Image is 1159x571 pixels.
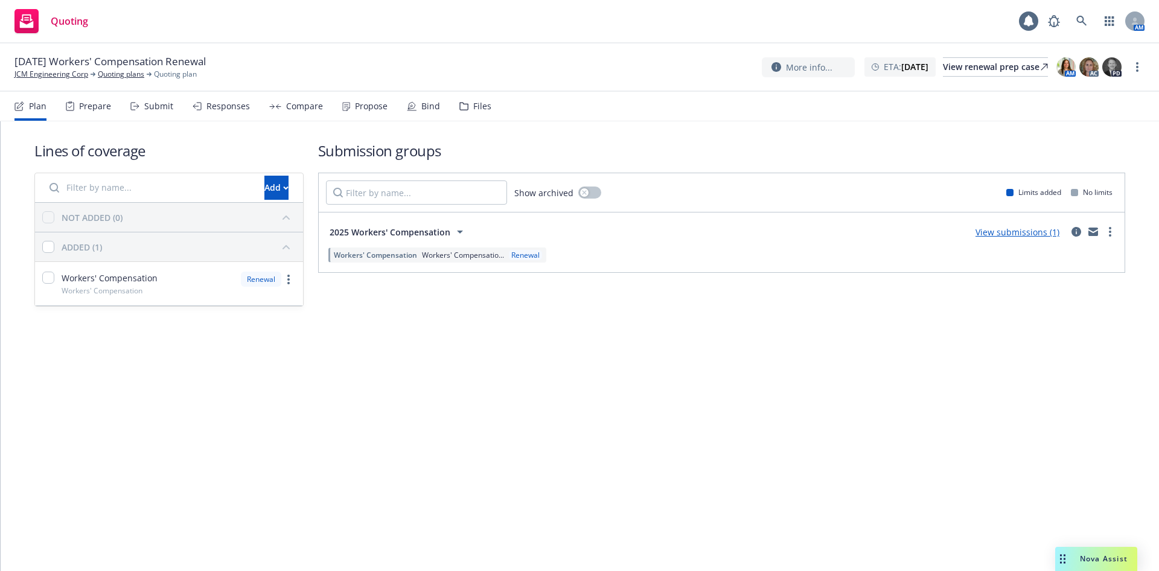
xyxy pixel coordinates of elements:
[34,141,304,161] h1: Lines of coverage
[1102,57,1122,77] img: photo
[334,250,417,260] span: Workers' Compensation
[943,58,1048,76] div: View renewal prep case
[154,69,197,80] span: Quoting plan
[29,101,46,111] div: Plan
[1080,553,1128,564] span: Nova Assist
[884,60,928,73] span: ETA :
[42,176,257,200] input: Filter by name...
[1130,60,1145,74] a: more
[1055,547,1137,571] button: Nova Assist
[241,272,281,287] div: Renewal
[473,101,491,111] div: Files
[1071,187,1113,197] div: No limits
[206,101,250,111] div: Responses
[318,141,1125,161] h1: Submission groups
[326,180,507,205] input: Filter by name...
[1079,57,1099,77] img: photo
[286,101,323,111] div: Compare
[355,101,388,111] div: Propose
[62,237,296,257] button: ADDED (1)
[10,4,93,38] a: Quoting
[514,187,573,199] span: Show archived
[281,272,296,287] a: more
[786,61,832,74] span: More info...
[762,57,855,77] button: More info...
[62,211,123,224] div: NOT ADDED (0)
[144,101,173,111] div: Submit
[943,57,1048,77] a: View renewal prep case
[1042,9,1066,33] a: Report a Bug
[901,61,928,72] strong: [DATE]
[975,226,1059,238] a: View submissions (1)
[264,176,289,200] button: Add
[62,272,158,284] span: Workers' Compensation
[264,176,289,199] div: Add
[422,250,504,260] span: Workers' Compensatio...
[1097,9,1122,33] a: Switch app
[62,285,142,296] span: Workers' Compensation
[326,220,471,244] button: 2025 Workers' Compensation
[421,101,440,111] div: Bind
[79,101,111,111] div: Prepare
[1056,57,1076,77] img: photo
[1055,547,1070,571] div: Drag to move
[330,226,450,238] span: 2025 Workers' Compensation
[1070,9,1094,33] a: Search
[1103,225,1117,239] a: more
[1086,225,1100,239] a: mail
[98,69,144,80] a: Quoting plans
[1069,225,1084,239] a: circleInformation
[62,241,102,254] div: ADDED (1)
[14,54,206,69] span: [DATE] Workers' Compensation Renewal
[14,69,88,80] a: JCM Engineering Corp
[1006,187,1061,197] div: Limits added
[509,250,542,260] div: Renewal
[51,16,88,26] span: Quoting
[62,208,296,227] button: NOT ADDED (0)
